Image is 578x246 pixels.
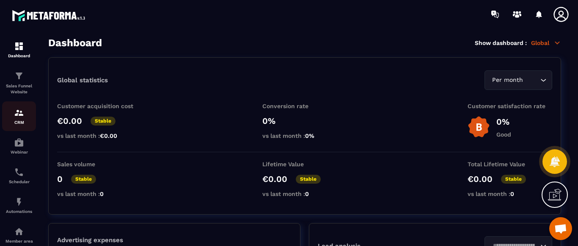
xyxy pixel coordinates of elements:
[2,64,36,101] a: formationformationSales Funnel Website
[305,190,309,197] span: 0
[2,35,36,64] a: formationformationDashboard
[2,150,36,154] p: Webinar
[475,39,527,46] p: Show dashboard :
[57,132,142,139] p: vs last month :
[262,116,347,126] p: 0%
[57,103,142,109] p: Customer acquisition cost
[57,190,142,197] p: vs last month :
[531,39,561,47] p: Global
[262,190,347,197] p: vs last month :
[57,76,108,84] p: Global statistics
[2,209,36,214] p: Automations
[91,117,116,126] p: Stable
[501,175,526,184] p: Stable
[57,161,142,168] p: Sales volume
[100,132,117,139] span: €0.00
[14,137,24,148] img: automations
[468,161,552,168] p: Total Lifetime Value
[48,37,102,49] h3: Dashboard
[296,175,321,184] p: Stable
[262,103,347,109] p: Conversion rate
[14,226,24,237] img: automations
[262,174,287,184] p: €0.00
[57,174,63,184] p: 0
[468,190,552,197] p: vs last month :
[468,116,490,138] img: b-badge-o.b3b20ee6.svg
[14,41,24,51] img: formation
[496,117,511,127] p: 0%
[549,217,572,240] div: Ouvrir le chat
[57,116,82,126] p: €0.00
[100,190,104,197] span: 0
[262,132,347,139] p: vs last month :
[14,167,24,177] img: scheduler
[496,131,511,138] p: Good
[484,70,552,90] div: Search for option
[305,132,314,139] span: 0%
[14,71,24,81] img: formation
[2,179,36,184] p: Scheduler
[2,161,36,190] a: schedulerschedulerScheduler
[468,103,552,109] p: Customer satisfaction rate
[262,161,347,168] p: Lifetime Value
[2,239,36,243] p: Member area
[490,75,525,85] span: Per month
[2,53,36,58] p: Dashboard
[2,190,36,220] a: automationsautomationsAutomations
[2,83,36,95] p: Sales Funnel Website
[525,75,538,85] input: Search for option
[57,236,292,244] p: Advertising expenses
[2,101,36,131] a: formationformationCRM
[510,190,514,197] span: 0
[71,175,96,184] p: Stable
[14,197,24,207] img: automations
[468,174,493,184] p: €0.00
[2,131,36,161] a: automationsautomationsWebinar
[14,108,24,118] img: formation
[2,120,36,125] p: CRM
[12,8,88,23] img: logo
